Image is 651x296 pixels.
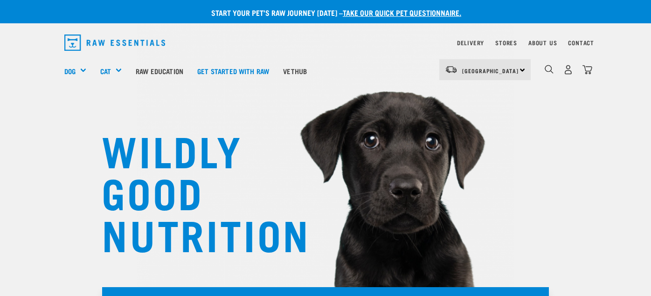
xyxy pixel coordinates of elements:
nav: dropdown navigation [57,31,594,55]
a: Dog [64,66,76,76]
img: user.png [563,65,573,75]
img: home-icon-1@2x.png [545,65,554,74]
a: Delivery [457,41,484,44]
a: Contact [568,41,594,44]
a: Vethub [276,52,314,89]
img: van-moving.png [445,65,457,74]
a: Get started with Raw [190,52,276,89]
span: [GEOGRAPHIC_DATA] [462,69,519,72]
a: Raw Education [129,52,190,89]
img: Raw Essentials Logo [64,34,165,51]
h1: WILDLY GOOD NUTRITION [102,128,288,254]
a: About Us [528,41,557,44]
a: take our quick pet questionnaire. [343,10,461,14]
a: Stores [495,41,517,44]
a: Cat [100,66,111,76]
img: home-icon@2x.png [582,65,592,75]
